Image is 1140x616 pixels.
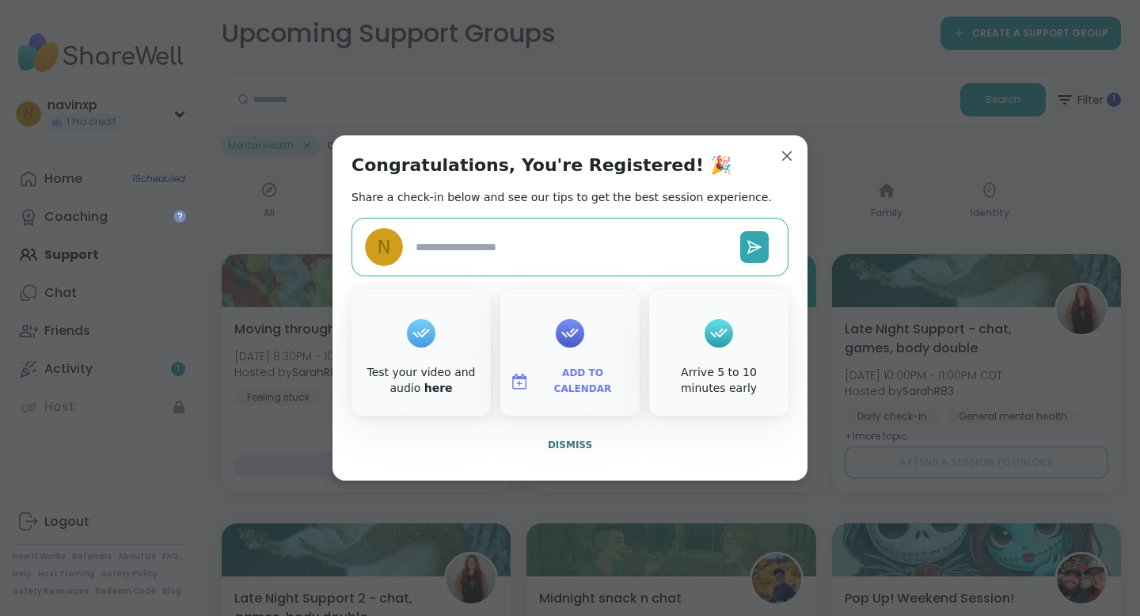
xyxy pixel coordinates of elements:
a: here [424,382,453,394]
span: n [377,234,390,261]
img: ShareWell Logomark [510,372,529,391]
h1: Congratulations, You're Registered! 🎉 [351,154,731,177]
span: Dismiss [548,439,592,451]
div: Arrive 5 to 10 minutes early [652,365,785,396]
h2: Share a check-in below and see our tips to get the best session experience. [351,189,772,205]
button: Add to Calendar [503,365,636,398]
iframe: Spotlight [173,210,186,222]
span: Add to Calendar [535,366,630,397]
div: Test your video and audio [355,365,488,396]
button: Dismiss [351,428,788,462]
